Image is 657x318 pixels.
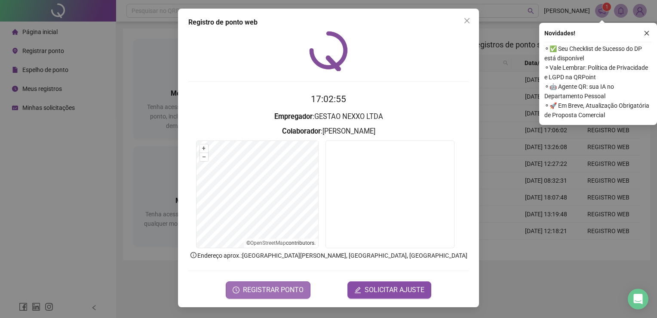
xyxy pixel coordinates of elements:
[274,112,313,121] strong: Empregador
[188,17,469,28] div: Registro de ponto web
[200,144,208,153] button: +
[190,251,197,259] span: info-circle
[309,31,348,71] img: QRPoint
[354,287,361,293] span: edit
[544,63,652,82] span: ⚬ Vale Lembrar: Política de Privacidade e LGPD na QRPoint
[347,281,431,299] button: editSOLICITAR AJUSTE
[544,82,652,101] span: ⚬ 🤖 Agente QR: sua IA no Departamento Pessoal
[188,126,469,137] h3: : [PERSON_NAME]
[464,17,470,24] span: close
[544,101,652,120] span: ⚬ 🚀 Em Breve, Atualização Obrigatória de Proposta Comercial
[188,251,469,260] p: Endereço aprox. : [GEOGRAPHIC_DATA][PERSON_NAME], [GEOGRAPHIC_DATA], [GEOGRAPHIC_DATA]
[628,289,648,309] div: Open Intercom Messenger
[243,285,304,295] span: REGISTRAR PONTO
[544,28,575,38] span: Novidades !
[200,153,208,161] button: –
[282,127,321,135] strong: Colaborador
[246,240,316,246] li: © contributors.
[644,30,650,36] span: close
[188,111,469,122] h3: : GESTAO NEXXO LTDA
[226,281,310,299] button: REGISTRAR PONTO
[250,240,286,246] a: OpenStreetMap
[544,44,652,63] span: ⚬ ✅ Seu Checklist de Sucesso do DP está disponível
[311,94,346,104] time: 17:02:55
[460,14,474,28] button: Close
[365,285,424,295] span: SOLICITAR AJUSTE
[233,287,239,293] span: clock-circle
